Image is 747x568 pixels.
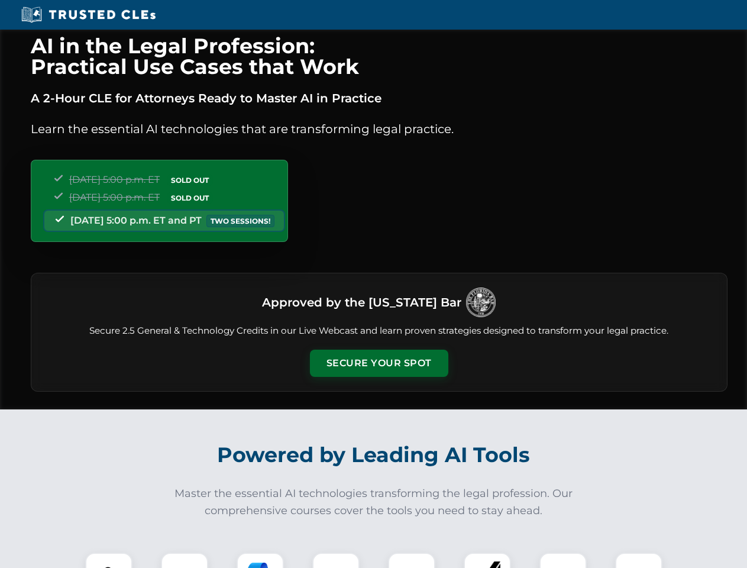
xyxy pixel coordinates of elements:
img: Trusted CLEs [18,6,159,24]
span: [DATE] 5:00 p.m. ET [69,174,160,185]
span: SOLD OUT [167,192,213,204]
h1: AI in the Legal Profession: Practical Use Cases that Work [31,35,727,77]
p: Secure 2.5 General & Technology Credits in our Live Webcast and learn proven strategies designed ... [46,324,713,338]
span: [DATE] 5:00 p.m. ET [69,192,160,203]
p: Learn the essential AI technologies that are transforming legal practice. [31,120,727,138]
button: Secure Your Spot [310,350,448,377]
h3: Approved by the [US_STATE] Bar [262,292,461,313]
span: SOLD OUT [167,174,213,186]
p: A 2-Hour CLE for Attorneys Ready to Master AI in Practice [31,89,727,108]
p: Master the essential AI technologies transforming the legal profession. Our comprehensive courses... [167,485,581,519]
h2: Powered by Leading AI Tools [46,434,701,476]
img: Logo [466,288,496,317]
